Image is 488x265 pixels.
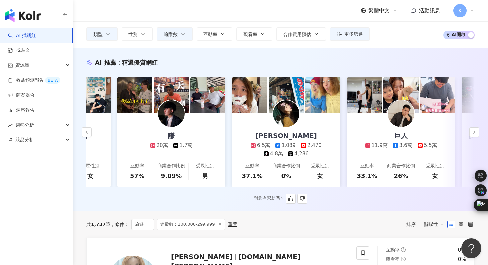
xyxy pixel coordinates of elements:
[117,113,225,187] a: 謙20萬1.7萬互動率57%商業合作比例9.09%受眾性別男
[180,142,193,149] div: 1.7萬
[388,100,414,127] img: KOL Avatar
[238,253,300,261] span: [DOMAIN_NAME]
[269,77,304,113] img: post-image
[158,100,185,127] img: KOL Avatar
[386,247,400,252] span: 互動率
[257,142,270,149] div: 6.5萬
[75,77,111,113] img: post-image
[161,172,182,180] div: 9.09%
[281,172,291,180] div: 0%
[95,58,158,67] div: AI 推薦 ：
[171,253,233,261] span: [PERSON_NAME]
[81,163,100,169] div: 受眾性別
[157,163,185,169] div: 商業合作比例
[202,172,208,180] div: 男
[458,256,466,263] div: 0%
[15,58,29,73] span: 資源庫
[164,32,178,37] span: 追蹤數
[232,77,267,113] img: post-image
[93,32,103,37] span: 類型
[122,59,158,66] span: 精選優質網紅
[130,163,144,169] div: 互動率
[294,150,309,157] div: 4,286
[394,172,408,180] div: 26%
[87,172,93,180] div: 女
[347,77,382,113] img: post-image
[130,172,144,180] div: 57%
[387,163,415,169] div: 商業合作比例
[458,7,461,14] span: K
[406,219,447,230] div: 排序：
[458,246,466,254] div: 0%
[5,9,41,22] img: logo
[15,118,34,132] span: 趨勢分析
[270,150,283,157] div: 4.8萬
[386,256,400,262] span: 觀看率
[283,32,311,37] span: 合作費用預估
[360,163,374,169] div: 互動率
[8,32,36,39] a: searchAI 找網紅
[272,163,300,169] div: 商業合作比例
[399,142,412,149] div: 3.6萬
[357,172,377,180] div: 33.1%
[347,113,455,187] a: 巨人11.9萬3.6萬5.5萬互動率33.1%商業合作比例26%受眾性別女
[311,163,329,169] div: 受眾性別
[419,7,440,14] span: 活動訊息
[161,131,181,140] div: 謙
[317,172,323,180] div: 女
[249,131,324,140] div: [PERSON_NAME]
[128,32,138,37] span: 性別
[157,27,193,41] button: 追蹤數
[243,32,257,37] span: 觀看率
[154,77,189,113] img: post-image
[388,131,414,140] div: 巨人
[15,132,34,147] span: 競品分析
[371,142,387,149] div: 11.9萬
[110,222,129,227] span: 條件 ：
[344,31,363,37] span: 更多篩選
[8,123,13,128] span: rise
[190,77,225,113] img: post-image
[86,222,110,227] div: 共 筆
[401,247,406,252] span: question-circle
[307,142,322,149] div: 2,470
[245,163,259,169] div: 互動率
[117,77,152,113] img: post-image
[461,238,481,258] iframe: Help Scout Beacon - Open
[276,27,326,41] button: 合作費用預估
[236,27,272,41] button: 觀看率
[197,27,232,41] button: 互動率
[282,142,296,149] div: 1,089
[122,27,153,41] button: 性別
[232,113,340,187] a: [PERSON_NAME]6.5萬1,0892,4704.8萬4,286互動率37.1%商業合作比例0%受眾性別女
[420,77,455,113] img: post-image
[196,163,214,169] div: 受眾性別
[401,257,406,261] span: question-circle
[426,163,444,169] div: 受眾性別
[203,32,217,37] span: 互動率
[330,27,370,41] button: 更多篩選
[91,222,106,227] span: 1,737
[424,142,437,149] div: 5.5萬
[368,7,390,14] span: 繁體中文
[8,92,35,99] a: 商案媒合
[157,142,168,149] div: 20萬
[242,172,262,180] div: 37.1%
[8,107,35,114] a: 洞察報告
[8,77,60,84] a: 效益預測報告BETA
[305,77,340,113] img: post-image
[157,219,225,230] span: 追蹤數：100,000-299,999
[131,219,154,230] span: 旅遊
[432,172,438,180] div: 女
[228,222,237,227] div: 重置
[8,47,30,54] a: 找貼文
[86,27,118,41] button: 類型
[273,100,299,127] img: KOL Avatar
[383,77,419,113] img: post-image
[254,194,307,204] div: 對您有幫助嗎？
[424,219,444,230] span: 關聯性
